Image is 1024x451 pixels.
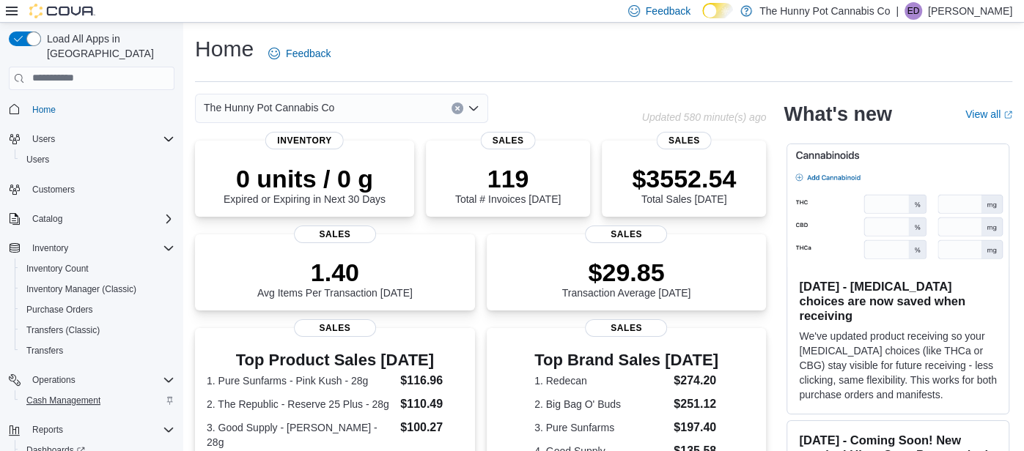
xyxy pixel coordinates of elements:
[907,2,920,20] span: ED
[26,345,63,357] span: Transfers
[21,321,106,339] a: Transfers (Classic)
[207,351,463,369] h3: Top Product Sales [DATE]
[32,424,63,436] span: Reports
[26,154,49,165] span: Users
[21,151,174,168] span: Users
[3,179,180,200] button: Customers
[400,395,463,413] dd: $110.49
[26,130,61,148] button: Users
[965,108,1012,120] a: View allExternal link
[455,164,561,205] div: Total # Invoices [DATE]
[15,299,180,320] button: Purchase Orders
[26,395,100,406] span: Cash Management
[21,392,106,409] a: Cash Management
[32,213,62,225] span: Catalog
[21,260,174,277] span: Inventory Count
[784,102,891,126] h2: What's new
[562,258,691,287] p: $29.85
[646,4,690,18] span: Feedback
[257,258,413,287] p: 1.40
[1003,111,1012,119] svg: External link
[799,329,997,402] p: We've updated product receiving so your [MEDICAL_DATA] choices (like THCa or CBG) stay visible fo...
[702,18,703,19] span: Dark Mode
[26,239,74,257] button: Inventory
[207,397,394,411] dt: 2. The Republic - Reserve 25 Plus - 28g
[26,421,174,439] span: Reports
[26,180,174,198] span: Customers
[15,390,180,411] button: Cash Management
[224,164,386,205] div: Expired or Expiring in Next 30 Days
[534,397,668,411] dt: 2. Big Bag O' Buds
[21,392,174,409] span: Cash Management
[29,4,95,18] img: Cova
[21,280,142,298] a: Inventory Manager (Classic)
[632,164,736,205] div: Total Sales [DATE]
[26,263,89,275] span: Inventory Count
[224,164,386,193] p: 0 units / 0 g
[21,301,99,318] a: Purchase Orders
[928,2,1012,20] p: [PERSON_NAME]
[26,239,174,257] span: Inventory
[455,164,561,193] p: 119
[286,46,331,61] span: Feedback
[26,101,62,119] a: Home
[26,130,174,148] span: Users
[26,283,136,295] span: Inventory Manager (Classic)
[585,225,667,243] span: Sales
[21,280,174,298] span: Inventory Manager (Classic)
[400,372,463,389] dd: $116.96
[15,149,180,170] button: Users
[534,373,668,388] dt: 1. Redecan
[21,342,174,359] span: Transfers
[468,102,479,114] button: Open list of options
[26,100,174,119] span: Home
[21,342,69,359] a: Transfers
[3,370,180,390] button: Operations
[21,321,174,339] span: Transfers (Classic)
[207,373,394,388] dt: 1. Pure Sunfarms - Pink Kush - 28g
[26,324,100,336] span: Transfers (Classic)
[585,319,667,337] span: Sales
[26,371,81,389] button: Operations
[15,340,180,361] button: Transfers
[32,133,55,145] span: Users
[400,419,463,436] dd: $100.27
[642,111,767,123] p: Updated 580 minute(s) ago
[26,421,69,439] button: Reports
[3,129,180,149] button: Users
[15,258,180,279] button: Inventory Count
[905,2,922,20] div: Emmerson Dias
[26,181,81,198] a: Customers
[481,132,536,149] span: Sales
[257,258,413,299] div: Avg Items Per Transaction [DATE]
[702,3,733,18] input: Dark Mode
[207,420,394,450] dt: 3. Good Supply - [PERSON_NAME] - 28g
[195,34,254,64] h1: Home
[41,31,174,61] span: Load All Apps in [GEOGRAPHIC_DATA]
[3,209,180,229] button: Catalog
[534,351,718,369] h3: Top Brand Sales [DATE]
[3,99,180,120] button: Home
[657,132,712,149] span: Sales
[21,301,174,318] span: Purchase Orders
[21,260,95,277] a: Inventory Count
[15,320,180,340] button: Transfers (Classic)
[799,279,997,323] h3: [DATE] - [MEDICAL_DATA] choices are now saved when receiving
[32,374,75,386] span: Operations
[294,225,376,243] span: Sales
[3,238,180,258] button: Inventory
[32,184,75,195] span: Customers
[534,420,668,435] dt: 3. Pure Sunfarms
[15,279,180,299] button: Inventory Manager (Classic)
[265,132,344,149] span: Inventory
[759,2,890,20] p: The Hunny Pot Cannabis Co
[32,104,56,116] span: Home
[26,210,174,228] span: Catalog
[26,210,68,228] button: Catalog
[562,258,691,299] div: Transaction Average [DATE]
[204,99,334,116] span: The Hunny Pot Cannabis Co
[452,102,463,114] button: Clear input
[21,151,55,168] a: Users
[32,242,68,254] span: Inventory
[262,39,336,68] a: Feedback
